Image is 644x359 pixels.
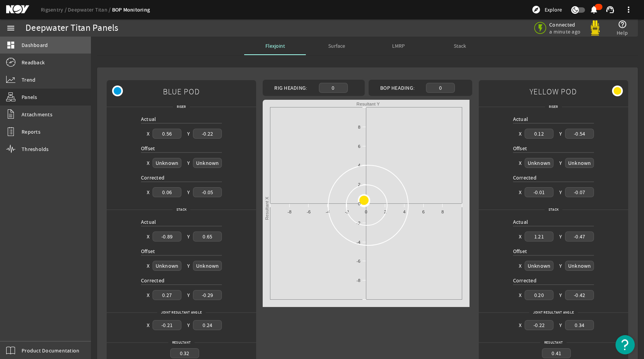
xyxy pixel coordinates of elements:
[153,158,181,168] div: Unknown
[559,321,562,329] div: Y
[617,29,628,37] span: Help
[565,232,594,241] div: -0.47
[68,6,112,13] a: Deepwater Titan
[519,321,522,329] div: X
[187,262,190,270] div: Y
[587,20,603,36] img: Yellowpod.svg
[147,233,149,240] div: X
[605,5,615,14] mat-icon: support_agent
[559,159,562,167] div: Y
[392,43,405,49] span: LMRP
[168,339,195,346] span: Resultant
[559,130,562,138] div: Y
[528,3,565,16] button: Explore
[187,233,190,240] div: Y
[22,76,35,84] span: Trend
[141,145,155,152] span: Offset
[525,129,553,138] div: 0.12
[173,206,190,213] span: Stack
[565,129,594,138] div: -0.54
[153,187,181,197] div: 0.06
[519,159,522,167] div: X
[358,144,361,149] text: 6
[187,321,190,329] div: Y
[141,248,155,255] span: Offset
[423,210,425,214] text: 6
[187,291,190,299] div: Y
[589,5,599,14] mat-icon: notifications
[187,130,190,138] div: Y
[358,163,361,168] text: 4
[357,278,361,283] text: -8
[525,232,553,241] div: 1.21
[426,83,455,92] div: 0
[565,261,594,270] div: Unknown
[193,290,222,300] div: -0.29
[307,210,310,214] text: -6
[193,232,222,241] div: 0.65
[357,102,380,106] text: Resultant Y
[147,291,149,299] div: X
[193,320,222,330] div: 0.24
[513,218,528,225] span: Actual
[618,20,627,29] mat-icon: help_outline
[187,188,190,196] div: Y
[147,262,149,270] div: X
[6,40,15,50] mat-icon: dashboard
[6,23,15,33] mat-icon: menu
[193,261,222,270] div: Unknown
[265,43,285,49] span: Flexjoint
[319,83,348,92] div: 0
[545,206,562,213] span: Stack
[41,6,68,13] a: Rigsentry
[147,188,149,196] div: X
[22,41,48,49] span: Dashboard
[549,21,582,28] span: Connected
[326,210,330,214] text: -4
[525,261,553,270] div: Unknown
[22,93,37,101] span: Panels
[141,174,164,181] span: Corrected
[153,129,181,138] div: 0.56
[513,145,527,152] span: Offset
[153,232,181,241] div: -0.89
[565,320,594,330] div: 0.34
[513,116,528,122] span: Actual
[163,83,200,100] span: BLUE POD
[112,6,150,13] a: BOP Monitoring
[615,335,635,354] button: Open Resource Center
[525,187,553,197] div: -0.01
[565,158,594,168] div: Unknown
[619,0,638,19] button: more_vert
[525,320,553,330] div: -0.22
[147,321,149,329] div: X
[529,309,578,316] span: Joint Resultant Angle
[532,5,541,14] mat-icon: explore
[540,339,567,346] span: Resultant
[173,103,190,111] span: Riser
[545,6,562,13] span: Explore
[22,145,49,153] span: Thresholds
[288,210,292,214] text: -8
[559,291,562,299] div: Y
[559,262,562,270] div: Y
[519,262,522,270] div: X
[141,277,164,284] span: Corrected
[559,233,562,240] div: Y
[187,159,190,167] div: Y
[193,158,222,168] div: Unknown
[328,43,345,49] span: Surface
[565,187,594,197] div: -0.07
[153,290,181,300] div: 0.27
[193,129,222,138] div: -0.22
[358,125,361,129] text: 8
[266,84,315,92] div: Rig Heading:
[519,291,522,299] div: X
[519,130,522,138] div: X
[513,174,537,181] span: Corrected
[153,261,181,270] div: Unknown
[22,128,40,136] span: Reports
[565,290,594,300] div: -0.42
[519,233,522,240] div: X
[549,28,582,35] span: a minute ago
